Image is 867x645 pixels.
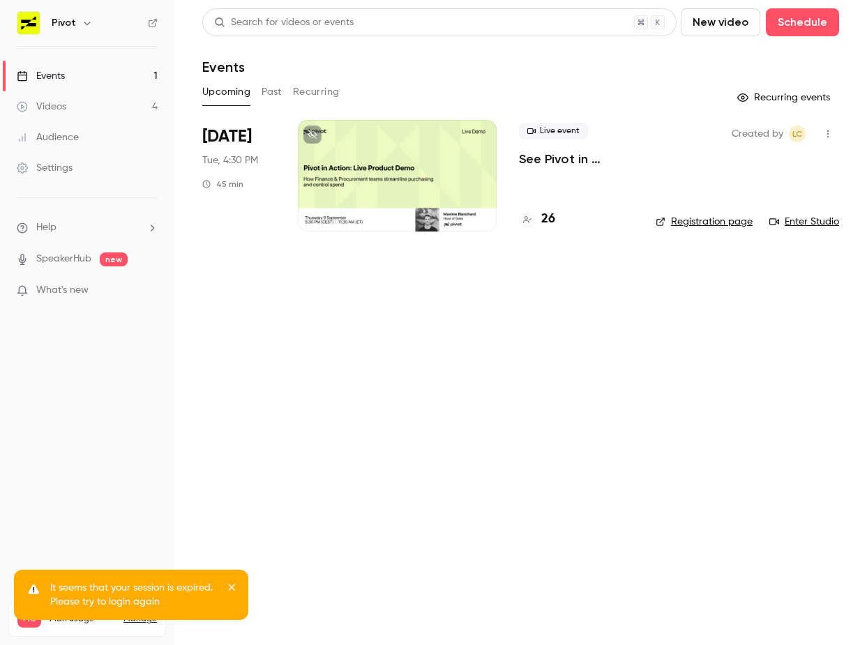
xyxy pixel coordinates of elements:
[227,581,237,598] button: close
[293,81,340,103] button: Recurring
[141,284,158,297] iframe: Noticeable Trigger
[17,69,65,83] div: Events
[519,123,588,139] span: Live event
[202,153,258,167] span: Tue, 4:30 PM
[52,16,76,30] h6: Pivot
[36,283,89,298] span: What's new
[133,628,157,640] p: / 150
[519,210,555,229] a: 26
[731,86,839,109] button: Recurring events
[214,15,354,30] div: Search for videos or events
[789,126,806,142] span: Leslie Choffel
[769,215,839,229] a: Enter Studio
[17,130,79,144] div: Audience
[17,100,66,114] div: Videos
[17,161,73,175] div: Settings
[732,126,783,142] span: Created by
[519,151,633,167] a: See Pivot in Action: Live Product Demo ([DATE] Session)
[36,252,91,266] a: SpeakerHub
[17,12,40,34] img: Pivot
[202,120,276,232] div: Sep 9 Tue, 5:30 PM (Europe/Paris)
[50,581,218,609] p: It seems that your session is expired. Please try to login again
[792,126,802,142] span: LC
[766,8,839,36] button: Schedule
[36,220,56,235] span: Help
[17,220,158,235] li: help-dropdown-opener
[681,8,760,36] button: New video
[262,81,282,103] button: Past
[17,628,44,640] p: Videos
[541,210,555,229] h4: 26
[202,126,252,148] span: [DATE]
[202,179,243,190] div: 45 min
[100,252,128,266] span: new
[202,81,250,103] button: Upcoming
[202,59,245,75] h1: Events
[656,215,753,229] a: Registration page
[133,630,137,638] span: 4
